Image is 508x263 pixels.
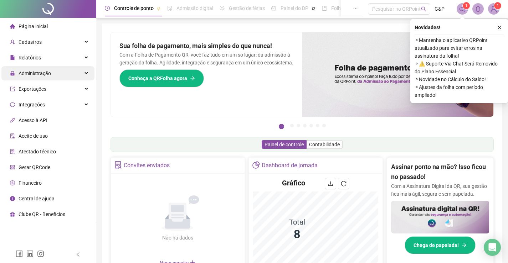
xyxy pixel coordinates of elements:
[391,182,489,198] p: Com a Assinatura Digital da QR, sua gestão fica mais ágil, segura e sem papelada.
[167,6,172,11] span: file-done
[322,6,327,11] span: book
[10,118,15,123] span: api
[37,250,44,257] span: instagram
[19,86,46,92] span: Exportações
[488,4,499,14] img: 40480
[19,23,48,29] span: Página inicial
[459,6,466,12] span: notification
[156,6,161,11] span: pushpin
[19,149,56,154] span: Atestado técnico
[10,212,15,217] span: gift
[220,6,225,11] span: sun
[26,250,34,257] span: linkedin
[19,117,47,123] span: Acesso à API
[465,3,468,8] span: 1
[281,5,308,11] span: Painel do DP
[391,201,489,233] img: banner%2F02c71560-61a6-44d4-94b9-c8ab97240462.png
[484,239,501,256] div: Open Intercom Messenger
[19,196,55,201] span: Central de ajuda
[322,124,326,127] button: 7
[128,74,187,82] span: Conheça a QRFolha agora
[415,23,440,31] span: Novidades !
[415,36,504,60] span: ⚬ Mantenha o aplicativo QRPoint atualizado para evitar erros na assinatura da folha!
[19,133,48,139] span: Aceite de uso
[124,159,170,172] div: Convites enviados
[271,6,276,11] span: dashboard
[328,181,333,186] span: download
[341,181,347,186] span: reload
[331,5,377,11] span: Folha de pagamento
[290,124,294,127] button: 2
[10,196,15,201] span: info-circle
[119,51,294,67] p: Com a Folha de Pagamento QR, você faz tudo em um só lugar: da admissão à geração da folha. Agilid...
[302,32,494,117] img: banner%2F8d14a306-6205-4263-8e5b-06e9a85ad873.png
[282,178,305,188] h4: Gráfico
[145,234,210,242] div: Não há dados
[494,2,501,9] sup: Atualize o seu contato no menu Meus Dados
[10,86,15,91] span: export
[114,5,154,11] span: Controle de ponto
[252,161,260,169] span: pie-chart
[435,5,445,13] span: G&P
[497,3,499,8] span: 1
[303,124,307,127] button: 4
[10,149,15,154] span: solution
[262,159,318,172] div: Dashboard de jornada
[10,133,15,138] span: audit
[297,124,300,127] button: 3
[19,70,51,76] span: Administração
[10,102,15,107] span: sync
[19,102,45,107] span: Integrações
[415,75,504,83] span: ⚬ Novidade no Cálculo do Saldo!
[119,41,294,51] h2: Sua folha de pagamento, mais simples do que nunca!
[19,39,42,45] span: Cadastros
[10,165,15,170] span: qrcode
[76,252,81,257] span: left
[463,2,470,9] sup: 1
[497,25,502,30] span: close
[415,83,504,99] span: ⚬ Ajustes da folha com período ampliado!
[229,5,265,11] span: Gestão de férias
[19,55,41,61] span: Relatórios
[176,5,213,11] span: Admissão digital
[309,124,313,127] button: 5
[353,6,358,11] span: ellipsis
[114,161,122,169] span: solution
[19,180,42,186] span: Financeiro
[316,124,319,127] button: 6
[16,250,23,257] span: facebook
[475,6,481,12] span: bell
[105,6,110,11] span: clock-circle
[19,164,50,170] span: Gerar QRCode
[10,24,15,29] span: home
[279,124,284,129] button: 1
[421,6,426,12] span: search
[462,243,467,248] span: arrow-right
[10,40,15,44] span: user-add
[265,142,304,147] span: Painel de controle
[119,69,204,87] button: Conheça a QRFolha agora
[309,142,340,147] span: Contabilidade
[405,236,476,254] button: Chega de papelada!
[415,60,504,75] span: ⚬ ⚠️ Suporte Via Chat Será Removido do Plano Essencial
[391,162,489,182] h2: Assinar ponto na mão? Isso ficou no passado!
[311,6,315,11] span: pushpin
[10,180,15,185] span: dollar
[190,76,195,81] span: arrow-right
[10,71,15,76] span: lock
[10,55,15,60] span: file
[19,211,65,217] span: Clube QR - Beneficios
[414,241,459,249] span: Chega de papelada!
